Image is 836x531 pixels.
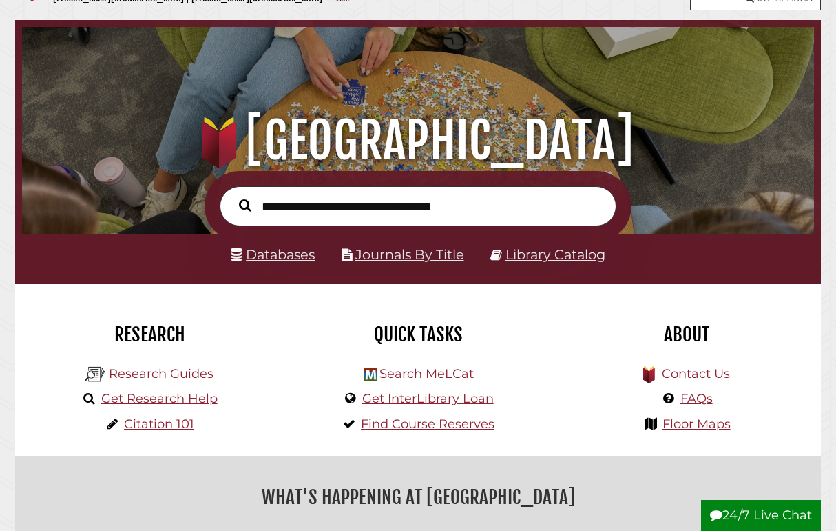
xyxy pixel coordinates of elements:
[85,364,105,385] img: Hekman Library Logo
[232,196,258,215] button: Search
[680,391,713,406] a: FAQs
[563,323,811,346] h2: About
[662,417,731,432] a: Floor Maps
[34,110,802,171] h1: [GEOGRAPHIC_DATA]
[361,417,494,432] a: Find Course Reserves
[505,246,605,263] a: Library Catalog
[294,323,542,346] h2: Quick Tasks
[239,199,251,212] i: Search
[364,368,377,381] img: Hekman Library Logo
[25,323,273,346] h2: Research
[362,391,494,406] a: Get InterLibrary Loan
[379,366,474,381] a: Search MeLCat
[101,391,218,406] a: Get Research Help
[109,366,213,381] a: Research Guides
[231,246,315,263] a: Databases
[124,417,194,432] a: Citation 101
[355,246,464,263] a: Journals By Title
[25,481,811,513] h2: What's Happening at [GEOGRAPHIC_DATA]
[662,366,730,381] a: Contact Us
